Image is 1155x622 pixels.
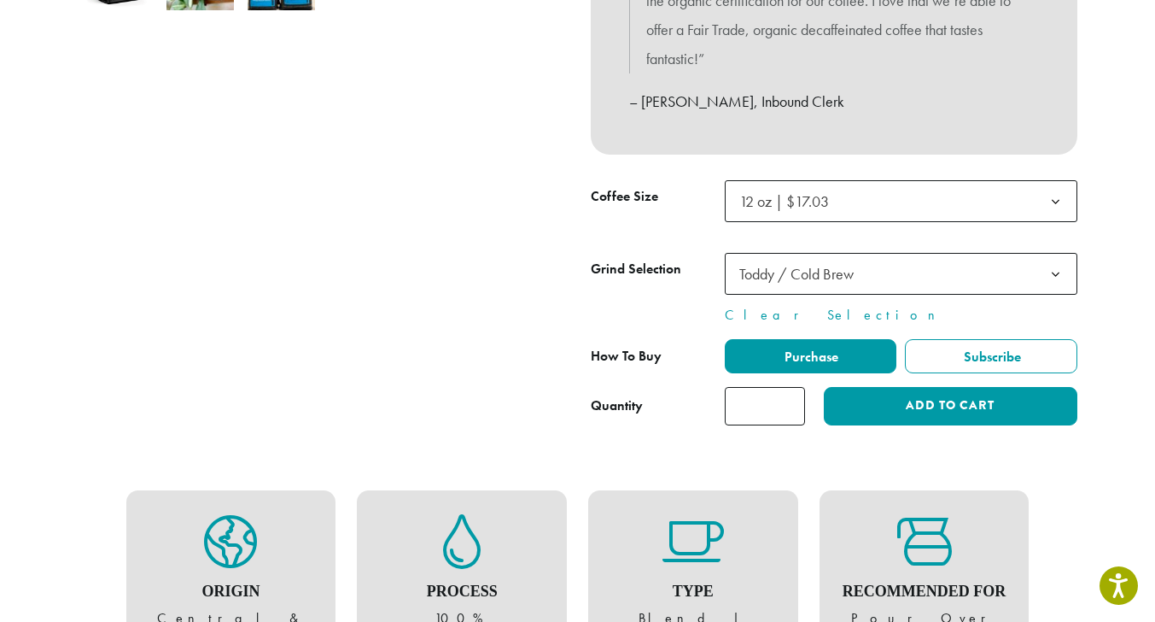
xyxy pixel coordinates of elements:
[961,348,1021,366] span: Subscribe
[629,87,1039,116] p: – [PERSON_NAME], Inbound Clerk
[782,348,838,366] span: Purchase
[374,583,550,601] h4: Process
[725,387,805,425] input: Product quantity
[739,191,829,211] span: 12 oz | $17.03
[591,257,725,282] label: Grind Selection
[725,180,1077,222] span: 12 oz | $17.03
[732,185,846,218] span: 12 oz | $17.03
[591,347,662,365] span: How To Buy
[591,396,643,416] div: Quantity
[143,583,319,601] h4: Origin
[591,185,725,209] label: Coffee Size
[605,583,781,601] h4: Type
[739,264,854,284] span: Toddy / Cold Brew
[837,583,1012,601] h4: Recommended For
[725,253,1077,295] span: Toddy / Cold Brew
[824,387,1076,425] button: Add to cart
[732,257,871,290] span: Toddy / Cold Brew
[725,305,1077,326] a: Clear Selection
